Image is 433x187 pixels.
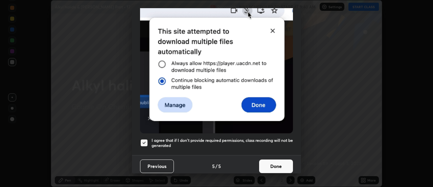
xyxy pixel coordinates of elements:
button: Previous [140,160,174,173]
button: Done [259,160,293,173]
h4: 5 [218,163,221,170]
h4: 5 [212,163,215,170]
h5: I agree that if I don't provide required permissions, class recording will not be generated [152,138,293,148]
h4: / [215,163,218,170]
